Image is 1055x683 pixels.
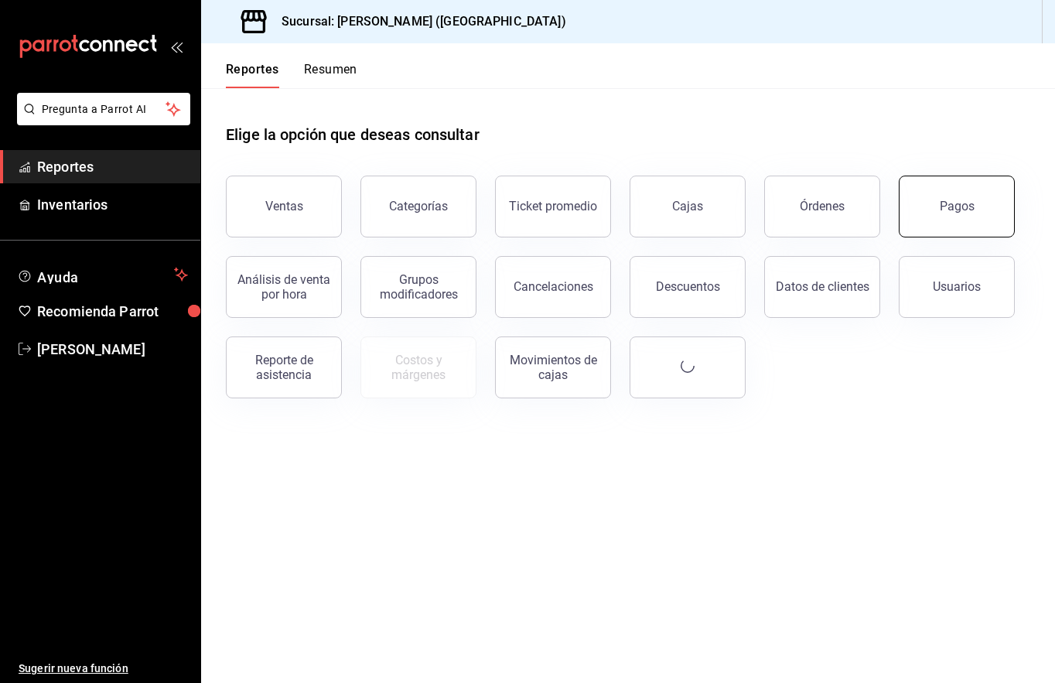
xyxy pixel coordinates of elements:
button: open_drawer_menu [170,40,183,53]
button: Movimientos de cajas [495,336,611,398]
span: Reportes [37,156,188,177]
button: Pregunta a Parrot AI [17,93,190,125]
span: Recomienda Parrot [37,301,188,322]
span: Sugerir nueva función [19,661,188,677]
div: Movimientos de cajas [505,353,601,382]
button: Pagos [899,176,1015,237]
div: Ticket promedio [509,199,597,213]
div: Análisis de venta por hora [236,272,332,302]
button: Cajas [630,176,746,237]
button: Descuentos [630,256,746,318]
div: Ventas [265,199,303,213]
button: Grupos modificadores [360,256,476,318]
div: Cancelaciones [514,279,593,294]
span: [PERSON_NAME] [37,339,188,360]
h1: Elige la opción que deseas consultar [226,123,480,146]
button: Reporte de asistencia [226,336,342,398]
div: Órdenes [800,199,845,213]
a: Pregunta a Parrot AI [11,112,190,128]
button: Ticket promedio [495,176,611,237]
button: Análisis de venta por hora [226,256,342,318]
div: Usuarios [933,279,981,294]
div: Costos y márgenes [370,353,466,382]
span: Inventarios [37,194,188,215]
div: Categorías [389,199,448,213]
div: Descuentos [656,279,720,294]
button: Datos de clientes [764,256,880,318]
button: Reportes [226,62,279,88]
div: Cajas [672,199,703,213]
button: Ventas [226,176,342,237]
div: Grupos modificadores [370,272,466,302]
div: navigation tabs [226,62,357,88]
div: Reporte de asistencia [236,353,332,382]
button: Cancelaciones [495,256,611,318]
div: Datos de clientes [776,279,869,294]
button: Resumen [304,62,357,88]
button: Contrata inventarios para ver este reporte [360,336,476,398]
button: Categorías [360,176,476,237]
button: Usuarios [899,256,1015,318]
span: Ayuda [37,265,168,284]
span: Pregunta a Parrot AI [42,101,166,118]
h3: Sucursal: [PERSON_NAME] ([GEOGRAPHIC_DATA]) [269,12,566,31]
button: Órdenes [764,176,880,237]
div: Pagos [940,199,975,213]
